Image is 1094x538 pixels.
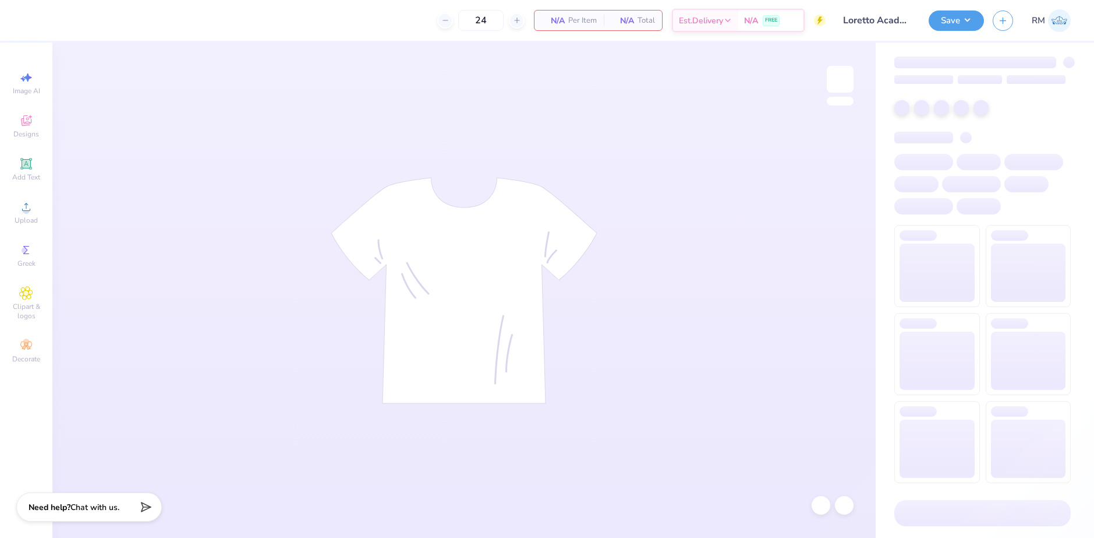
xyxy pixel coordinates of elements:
[1032,9,1071,32] a: RM
[679,15,723,27] span: Est. Delivery
[541,15,565,27] span: N/A
[17,259,36,268] span: Greek
[611,15,634,27] span: N/A
[13,129,39,139] span: Designs
[331,177,597,404] img: tee-skeleton.svg
[834,9,920,32] input: Untitled Design
[6,302,47,321] span: Clipart & logos
[638,15,655,27] span: Total
[70,502,119,513] span: Chat with us.
[458,10,504,31] input: – –
[744,15,758,27] span: N/A
[929,10,984,31] button: Save
[12,173,40,182] span: Add Text
[765,16,777,24] span: FREE
[29,502,70,513] strong: Need help?
[13,86,40,96] span: Image AI
[1032,14,1045,27] span: RM
[1048,9,1071,32] img: Roberta Manuel
[568,15,597,27] span: Per Item
[12,354,40,364] span: Decorate
[15,216,38,225] span: Upload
